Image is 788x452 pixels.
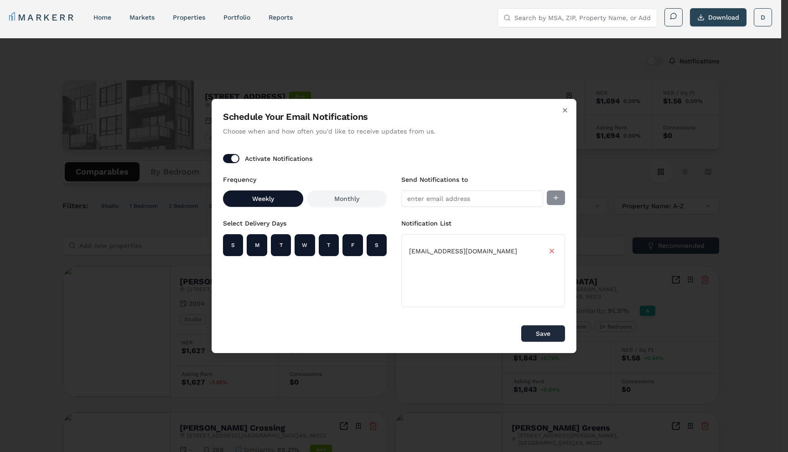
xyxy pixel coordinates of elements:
[245,155,312,162] label: Activate Notifications
[247,234,267,256] button: Select M for weekly notifications
[367,234,387,256] button: Select S for weekly notifications
[319,234,339,256] button: Select T for weekly notifications
[223,220,286,227] label: Select Delivery Days
[546,246,557,257] button: Remove dsalazar@markerr.com
[223,127,565,136] p: Choose when and how often you'd like to receive updates from us.
[342,234,363,256] button: Select F for weekly notifications
[223,234,243,256] button: Select S for weekly notifications
[307,190,387,207] button: Monthly
[223,176,256,183] label: Frequency
[401,220,451,227] label: Notification List
[401,190,543,207] input: enter email address
[295,234,315,256] button: Select W for weekly notifications
[271,234,291,256] button: Select T for weekly notifications
[521,325,565,342] button: Save
[223,110,565,123] h2: Schedule Your Email Notifications
[409,247,517,256] span: dsalazar@markerr.com
[223,190,303,207] button: Weekly
[401,176,468,183] label: Send Notifications to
